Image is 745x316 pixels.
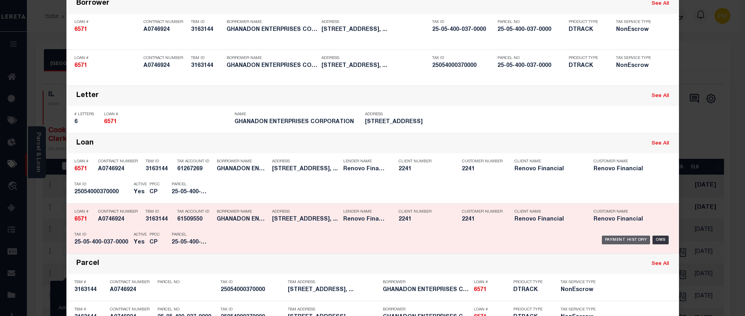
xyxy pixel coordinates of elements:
h5: Yes [134,189,146,196]
p: Loan # [474,280,509,285]
p: TBM Address [288,280,379,285]
p: Tax Service Type [616,20,656,25]
h5: 6571 [474,287,509,293]
p: Tax Service Type [561,307,596,312]
h5: GHANADON ENTERPRISES CORPORATION [234,119,361,126]
p: Active [134,182,147,187]
p: Borrower Name [217,159,268,164]
h5: 6571 [74,216,94,223]
p: Active [134,232,147,237]
p: Tax ID [74,182,130,187]
p: Address [321,20,428,25]
strong: 6571 [104,119,117,125]
h5: 2241 [462,216,501,223]
h5: 25-05-400-037-0000 [497,27,565,33]
p: Contract Number [110,307,153,312]
p: Name [234,112,361,117]
p: Borrower Name [227,56,318,61]
h5: Renovo Financial [343,216,387,223]
h5: 3163144 [146,166,173,173]
h5: Renovo Financial [514,166,582,173]
p: Parcel No [497,56,565,61]
h5: NonEscrow [561,287,596,293]
strong: 6571 [74,217,87,222]
div: Payment History [602,236,650,244]
h5: A0746924 [98,166,142,173]
p: Tax Account ID [177,209,213,214]
p: Borrower [383,280,470,285]
h5: 25054000370000 [221,287,284,293]
p: Client Number [399,159,450,164]
strong: 6571 [74,63,87,69]
p: Tax Service Type [561,280,596,285]
p: Tax Account ID [177,159,213,164]
p: Parcel No [497,20,565,25]
p: TBM # [74,307,106,312]
h5: GHANADON ENTERPRISES CORPORATION [217,216,268,223]
p: Client Number [399,209,450,214]
p: Loan # [74,20,140,25]
h5: A0746924 [144,27,187,33]
strong: 6571 [474,287,486,293]
h5: 9154 South May Street Chicago, ... [321,63,428,69]
a: See All [652,1,669,6]
h5: 9154 South May Street Chicago, ... [288,287,379,293]
p: Parcel No [157,307,217,312]
p: PPCC [149,182,160,187]
h5: GHANADON ENTERPRISES CORPORATION [227,27,318,33]
p: Lender Name [343,209,387,214]
p: Contract Number [144,20,187,25]
p: Borrower Name [227,20,318,25]
a: See All [652,93,669,99]
h5: CP [149,239,160,246]
h5: NonEscrow [616,63,656,69]
p: Contract Number [98,159,142,164]
h5: 2241 [399,216,450,223]
h5: 25-05-400-037-0000 [74,239,130,246]
p: Address [272,209,339,214]
p: Parcel [172,232,207,237]
h5: 2241 [462,166,501,173]
h5: Yes [134,239,146,246]
p: Parcel No [157,280,217,285]
p: Contract Number [110,280,153,285]
h5: A0746924 [110,287,153,293]
p: TBM ID [146,209,173,214]
p: Product Type [569,20,604,25]
p: Tax ID [74,232,130,237]
p: Customer Number [462,209,503,214]
p: Product Type [513,307,549,312]
p: Tax Service Type [616,56,656,61]
h5: 61267269 [177,166,213,173]
p: Tax ID [221,307,284,312]
p: Loan # [74,56,140,61]
h5: A0746924 [144,63,187,69]
p: Product Type [569,56,604,61]
h5: 3163144 [146,216,173,223]
div: Loan [76,139,94,148]
h5: DTRACK [569,63,604,69]
p: TBM ID [191,20,223,25]
div: OMS [652,236,669,244]
h5: 25-05-400-037-0000 [172,189,207,196]
h5: GHANADON ENTERPRISES CORPORATION [383,287,470,293]
p: Address [272,159,339,164]
p: Borrower [383,307,470,312]
p: Product Type [513,280,549,285]
h5: GHANADON ENTERPRISES CORPORATION [227,63,318,69]
h5: GHANADON ENTERPRISES CORPORATION [217,166,268,173]
h5: 6571 [74,166,94,173]
p: Customer Name [594,159,661,164]
h5: 25-05-400-037-0000 [497,63,565,69]
p: Lender Name [343,159,387,164]
h5: 9154 South May Street Chicago, ... [272,166,339,173]
h5: 3163144 [191,27,223,33]
p: Client Name [514,209,582,214]
h5: 61509550 [177,216,213,223]
p: TBM ID [191,56,223,61]
h5: NonEscrow [616,27,656,33]
p: Loan # [74,209,94,214]
p: Customer Name [594,209,661,214]
p: Address [321,56,428,61]
a: See All [652,261,669,267]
